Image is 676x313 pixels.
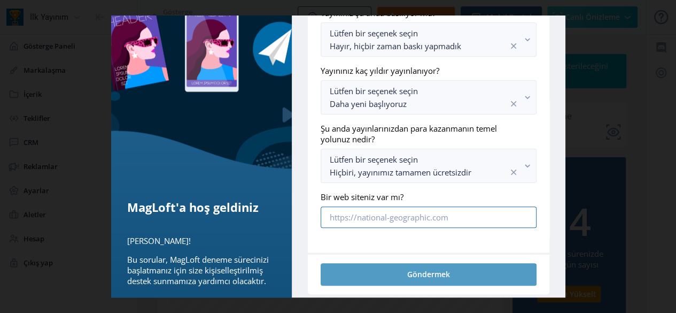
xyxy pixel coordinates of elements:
[127,199,259,215] font: MagLoft'a hoş geldiniz
[330,41,461,51] font: Hayır, hiçbir zaman baskı yapmadık
[321,80,536,114] button: Lütfen bir seçenek seçinDaha yeni başlıyoruztemizlemek
[330,86,418,96] font: Lütfen bir seçenek seçin
[407,270,450,280] font: Göndermek
[321,22,536,57] button: Lütfen bir seçenek seçinHayır, hiçbir zaman baskı yapmadıktemizlemek
[321,65,439,76] font: Yayınınız kaç yıldır yayınlanıyor?
[330,154,418,165] font: Lütfen bir seçenek seçin
[321,192,403,202] font: Bir web siteniz var mı?
[127,235,191,246] font: [PERSON_NAME]!
[127,254,269,286] font: Bu sorular, MagLoft deneme sürecinizi başlatmanız için size kişiselleştirilmiş destek sunmamıza y...
[508,167,519,178] nb-icon: temizlemek
[330,28,418,39] font: Lütfen bir seçenek seçin
[330,167,471,178] font: Hiçbiri, yayınımız tamamen ücretsizdir
[330,98,407,109] font: Daha yeni başlıyoruz
[508,98,519,109] nb-icon: temizlemek
[508,41,519,51] nb-icon: temizlemek
[321,263,536,285] button: Göndermek
[321,123,497,144] font: Şu anda yayınlarınızdan para kazanmanın temel yolunuz nedir?
[321,149,536,183] button: Lütfen bir seçenek seçinHiçbiri, yayınımız tamamen ücretsizdirtemizlemek
[321,207,536,228] input: https://national-geographic.com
